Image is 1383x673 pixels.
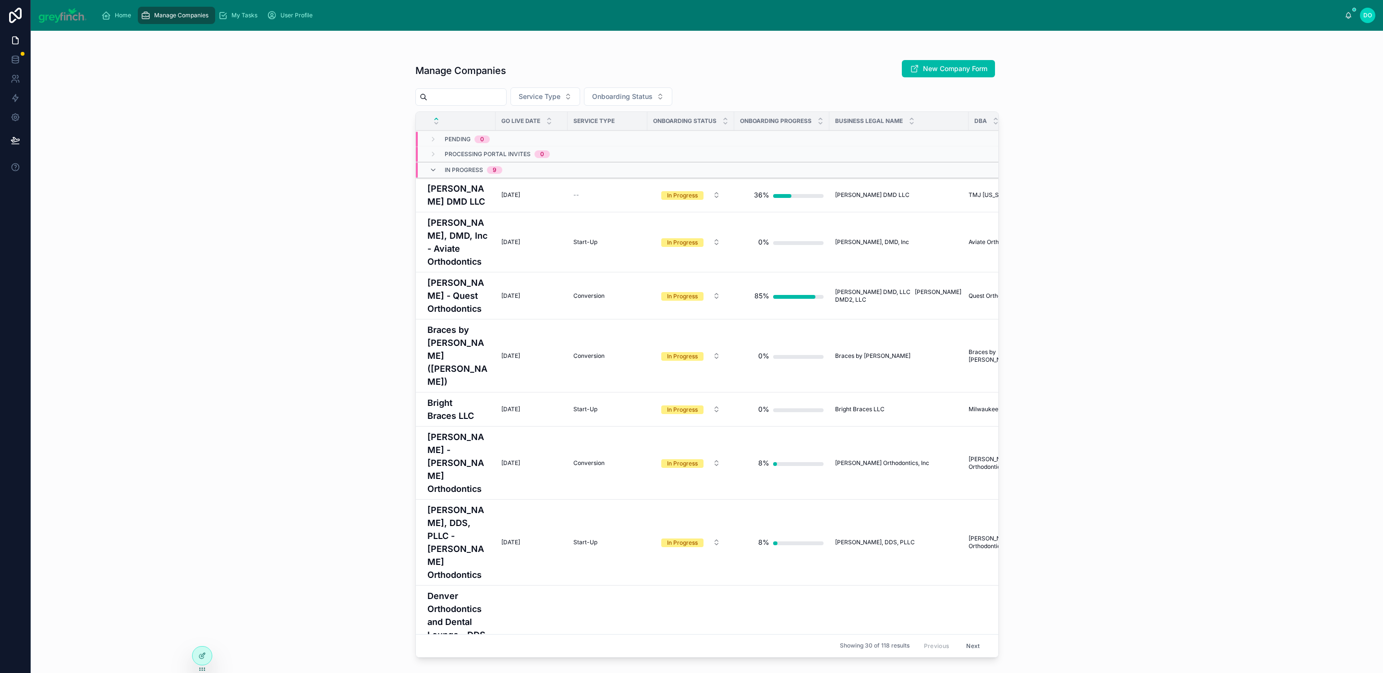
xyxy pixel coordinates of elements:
button: Select Button [654,287,728,305]
div: In Progress [667,459,698,468]
a: [DATE] [501,405,562,413]
a: 0% [740,400,824,419]
span: Processing Portal Invites [445,150,531,158]
span: My Tasks [231,12,257,19]
div: 0% [758,400,769,419]
span: DBA [974,117,987,125]
a: Select Button [653,233,728,251]
a: User Profile [264,7,319,24]
a: 36% [740,185,824,205]
a: [DATE] [501,191,562,199]
a: [PERSON_NAME] Orthodontics [969,535,1037,550]
div: 0% [758,232,769,252]
span: Aviate Orthodontics [969,238,1022,246]
a: [PERSON_NAME], DMD, Inc - Aviate Orthodontics [427,216,490,268]
span: [PERSON_NAME] DMD LLC [835,191,910,199]
span: Onboarding Status [592,92,653,101]
a: [PERSON_NAME] Orthodontics, Inc [835,459,963,467]
span: Quest Orthodontics [969,292,1021,300]
h1: Manage Companies [415,64,506,77]
a: Select Button [653,533,728,551]
button: Select Button [654,401,728,418]
span: Manage Companies [154,12,208,19]
a: [PERSON_NAME] DMD, LLC [PERSON_NAME] DMD2, LLC [835,288,963,304]
span: DO [1363,12,1372,19]
a: [PERSON_NAME] Orthodontics [969,455,1037,471]
span: User Profile [280,12,313,19]
span: Go Live Date [501,117,540,125]
span: [DATE] [501,191,520,199]
div: 36% [754,185,769,205]
a: Braces by [PERSON_NAME] [835,352,963,360]
a: 8% [740,453,824,473]
div: 25% [754,632,769,651]
a: [PERSON_NAME] - Quest Orthodontics [427,276,490,315]
span: Conversion [573,352,605,360]
div: In Progress [667,191,698,200]
div: 0 [540,150,544,158]
span: [PERSON_NAME], DMD, Inc [835,238,909,246]
span: [DATE] [501,459,520,467]
a: Milwaukee Orthodontics [969,405,1037,413]
a: Select Button [653,454,728,472]
span: -- [573,191,579,199]
span: Service Type [519,92,560,101]
button: Select Button [654,233,728,251]
button: Select Button [584,87,672,106]
span: TMJ [US_STATE] [969,191,1015,199]
a: Manage Companies [138,7,215,24]
a: Bright Braces LLC [835,405,963,413]
span: Start-Up [573,238,597,246]
span: Home [115,12,131,19]
h4: [PERSON_NAME] DMD LLC [427,182,490,208]
button: Select Button [654,186,728,204]
a: Conversion [573,459,642,467]
a: Conversion [573,292,642,300]
h4: Bright Braces LLC [427,396,490,422]
button: Select Button [654,347,728,365]
div: 9 [493,166,497,174]
span: [DATE] [501,292,520,300]
span: Onboarding Status [653,117,716,125]
a: Select Button [653,400,728,418]
button: Select Button [654,534,728,551]
span: [PERSON_NAME] Orthodontics, Inc [835,459,929,467]
a: 85% [740,286,824,306]
a: My Tasks [215,7,264,24]
a: Denver Orthodontics and [GEOGRAPHIC_DATA] [969,634,1037,649]
a: [DATE] [501,459,562,467]
div: 85% [754,286,769,306]
a: Home [98,7,138,24]
a: Start-Up [573,405,642,413]
button: Select Button [510,87,580,106]
h4: [PERSON_NAME] - [PERSON_NAME] Orthodontics [427,430,490,495]
a: [DATE] [501,538,562,546]
span: Start-Up [573,538,597,546]
span: [DATE] [501,538,520,546]
a: Select Button [653,186,728,204]
div: 8% [758,533,769,552]
span: In Progress [445,166,483,174]
a: Braces by [PERSON_NAME] [969,348,1037,364]
div: 0 [480,135,484,143]
button: Select Button [654,633,728,650]
div: 8% [758,453,769,473]
span: Braces by [PERSON_NAME] [835,352,910,360]
a: Select Button [653,287,728,305]
span: Pending [445,135,471,143]
span: [DATE] [501,352,520,360]
a: TMJ [US_STATE] [969,191,1037,199]
span: Conversion [573,459,605,467]
a: -- [573,191,642,199]
a: 25% [740,632,824,651]
h4: Braces by [PERSON_NAME] ([PERSON_NAME]) [427,323,490,388]
a: [DATE] [501,352,562,360]
a: [PERSON_NAME], DDS, PLLC [835,538,963,546]
span: Onboarding Progress [740,117,812,125]
span: [DATE] [501,238,520,246]
span: Service Type [573,117,615,125]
